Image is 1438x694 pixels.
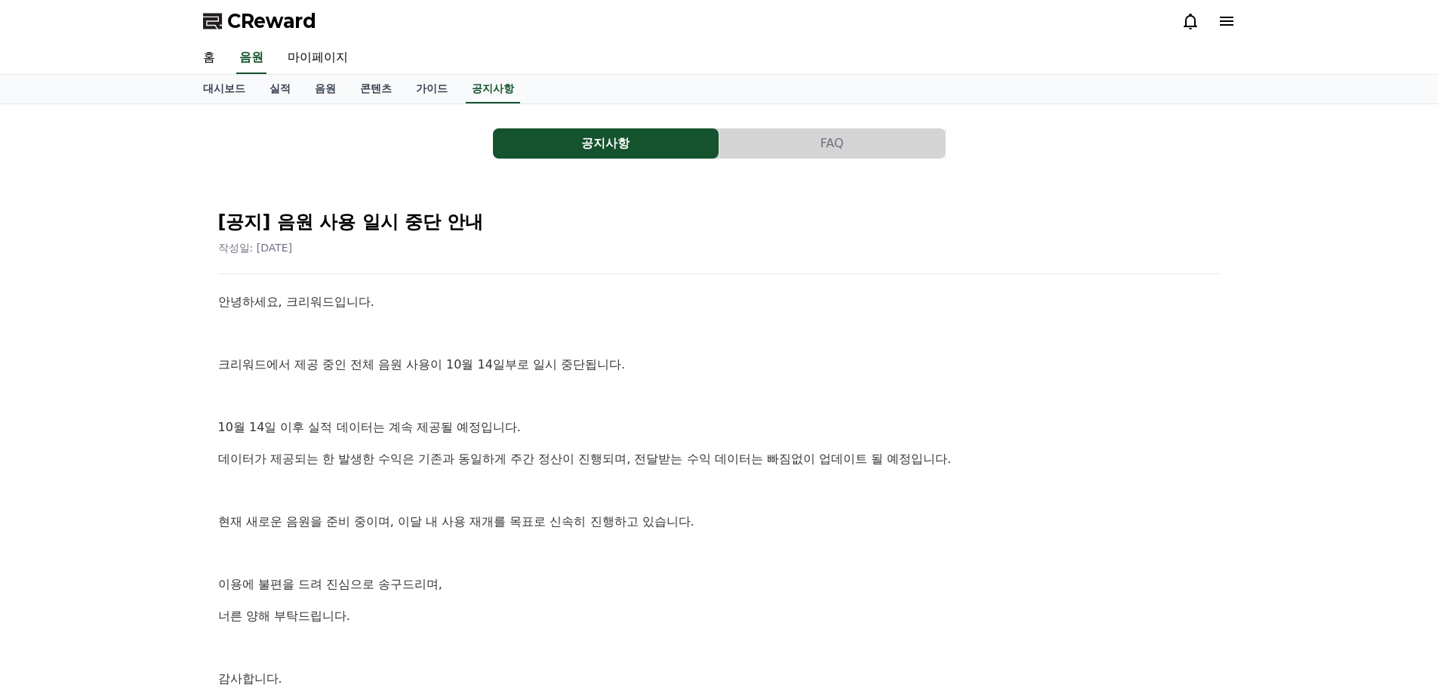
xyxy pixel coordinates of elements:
[257,75,303,103] a: 실적
[191,42,227,74] a: 홈
[276,42,360,74] a: 마이페이지
[203,9,316,33] a: CReward
[218,292,1221,312] p: 안녕하세요, 크리워드입니다.
[348,75,404,103] a: 콘텐츠
[218,575,1221,594] p: 이용에 불편을 드려 진심으로 송구드리며,
[466,75,520,103] a: 공지사항
[404,75,460,103] a: 가이드
[218,418,1221,437] p: 10월 14일 이후 실적 데이터는 계속 제공될 예정입니다.
[218,449,1221,469] p: 데이터가 제공되는 한 발생한 수익은 기존과 동일하게 주간 정산이 진행되며, 전달받는 수익 데이터는 빠짐없이 업데이트 될 예정입니다.
[719,128,946,159] a: FAQ
[218,355,1221,375] p: 크리워드에서 제공 중인 전체 음원 사용이 10월 14일부로 일시 중단됩니다.
[191,75,257,103] a: 대시보드
[218,669,1221,689] p: 감사합니다.
[236,42,266,74] a: 음원
[719,128,945,159] button: FAQ
[493,128,719,159] button: 공지사항
[218,210,1221,234] h2: [공지] 음원 사용 일시 중단 안내
[227,9,316,33] span: CReward
[303,75,348,103] a: 음원
[218,512,1221,532] p: 현재 새로운 음원을 준비 중이며, 이달 내 사용 재개를 목표로 신속히 진행하고 있습니다.
[218,242,293,254] span: 작성일: [DATE]
[493,128,719,159] a: 공지사항
[218,606,1221,626] p: 너른 양해 부탁드립니다.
